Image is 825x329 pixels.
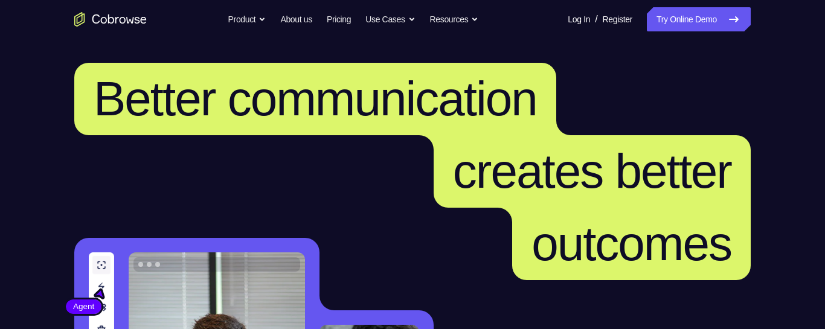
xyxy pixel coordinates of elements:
[66,301,101,313] span: Agent
[327,7,351,31] a: Pricing
[365,7,415,31] button: Use Cases
[568,7,590,31] a: Log In
[531,217,731,270] span: outcomes
[430,7,479,31] button: Resources
[74,12,147,27] a: Go to the home page
[647,7,751,31] a: Try Online Demo
[595,12,597,27] span: /
[94,72,537,126] span: Better communication
[453,144,731,198] span: creates better
[228,7,266,31] button: Product
[603,7,632,31] a: Register
[280,7,312,31] a: About us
